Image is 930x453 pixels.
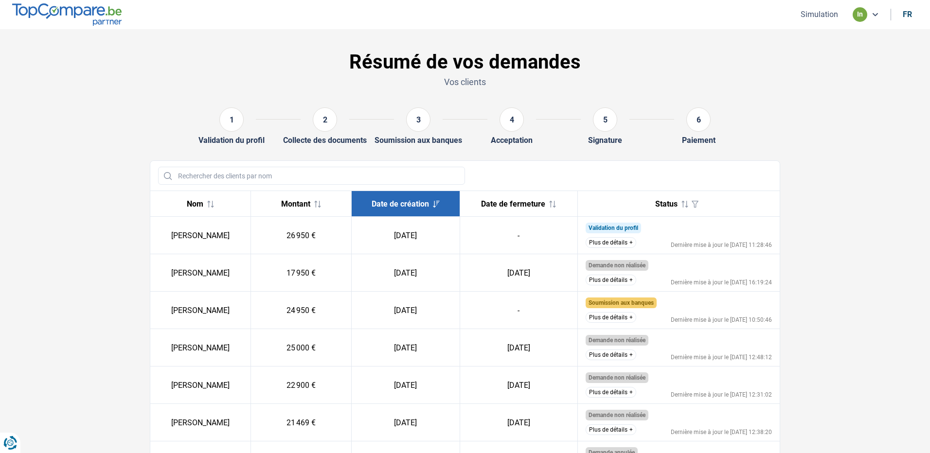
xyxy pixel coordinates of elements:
[406,107,430,132] div: 3
[351,292,460,329] td: [DATE]
[460,404,577,441] td: [DATE]
[187,199,203,209] span: Nom
[586,237,636,248] button: Plus de détails
[375,136,462,145] div: Soumission aux banques
[460,292,577,329] td: -
[589,337,645,344] span: Demande non réalisée
[460,217,577,254] td: -
[150,254,251,292] td: [PERSON_NAME]
[251,217,352,254] td: 26 950 €
[798,9,841,19] button: Simulation
[372,199,429,209] span: Date de création
[671,242,772,248] div: Dernière mise à jour le [DATE] 11:28:46
[351,329,460,366] td: [DATE]
[313,107,337,132] div: 2
[655,199,678,209] span: Status
[586,387,636,398] button: Plus de détails
[251,404,352,441] td: 21 469 €
[686,107,711,132] div: 6
[460,366,577,404] td: [DATE]
[150,366,251,404] td: [PERSON_NAME]
[150,217,251,254] td: [PERSON_NAME]
[671,392,772,398] div: Dernière mise à jour le [DATE] 12:31:02
[150,76,780,88] p: Vos clients
[588,136,622,145] div: Signature
[589,374,645,381] span: Demande non réalisée
[281,199,310,209] span: Montant
[150,329,251,366] td: [PERSON_NAME]
[351,217,460,254] td: [DATE]
[671,429,772,435] div: Dernière mise à jour le [DATE] 12:38:20
[589,299,654,306] span: Soumission aux banques
[586,349,636,360] button: Plus de détails
[589,262,645,269] span: Demande non réalisée
[586,275,636,285] button: Plus de détails
[351,366,460,404] td: [DATE]
[671,279,772,285] div: Dernière mise à jour le [DATE] 16:19:24
[671,354,772,360] div: Dernière mise à jour le [DATE] 12:48:12
[589,412,645,418] span: Demande non réalisée
[589,225,638,231] span: Validation du profil
[481,199,545,209] span: Date de fermeture
[460,329,577,366] td: [DATE]
[219,107,244,132] div: 1
[682,136,715,145] div: Paiement
[500,107,524,132] div: 4
[251,254,352,292] td: 17 950 €
[491,136,533,145] div: Acceptation
[158,167,465,185] input: Rechercher des clients par nom
[251,292,352,329] td: 24 950 €
[351,404,460,441] td: [DATE]
[150,404,251,441] td: [PERSON_NAME]
[460,254,577,292] td: [DATE]
[251,329,352,366] td: 25 000 €
[150,292,251,329] td: [PERSON_NAME]
[198,136,265,145] div: Validation du profil
[593,107,617,132] div: 5
[853,7,867,22] div: in
[251,366,352,404] td: 22 900 €
[671,317,772,323] div: Dernière mise à jour le [DATE] 10:50:46
[586,424,636,435] button: Plus de détails
[586,312,636,323] button: Plus de détails
[903,10,912,19] div: fr
[150,51,780,74] h1: Résumé de vos demandes
[283,136,367,145] div: Collecte des documents
[12,3,122,25] img: TopCompare.be
[351,254,460,292] td: [DATE]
